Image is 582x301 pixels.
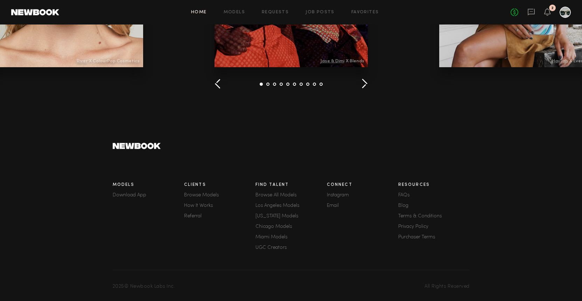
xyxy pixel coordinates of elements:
[255,203,327,208] a: Los Angeles Models
[184,183,255,187] h3: Clients
[184,214,255,219] a: Referral
[255,193,327,198] a: Browse All Models
[184,203,255,208] a: How It Works
[191,10,207,15] a: Home
[351,10,379,15] a: Favorites
[551,6,554,10] div: 2
[398,183,470,187] h3: Resources
[255,245,327,250] a: UGC Creators
[255,183,327,187] h3: Find Talent
[113,284,175,289] span: 2025 © Newbook Labs Inc.
[398,214,470,219] a: Terms & Conditions
[306,10,335,15] a: Job Posts
[224,10,245,15] a: Models
[398,235,470,240] a: Purchaser Terms
[327,193,398,198] a: Instagram
[113,193,184,198] a: Download App
[255,214,327,219] a: [US_STATE] Models
[398,224,470,229] a: Privacy Policy
[113,183,184,187] h3: Models
[398,203,470,208] a: Blog
[327,203,398,208] a: Email
[255,235,327,240] a: Miami Models
[425,284,470,289] span: All Rights Reserved
[184,193,255,198] a: Browse Models
[255,224,327,229] a: Chicago Models
[262,10,289,15] a: Requests
[327,183,398,187] h3: Connect
[398,193,470,198] a: FAQs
